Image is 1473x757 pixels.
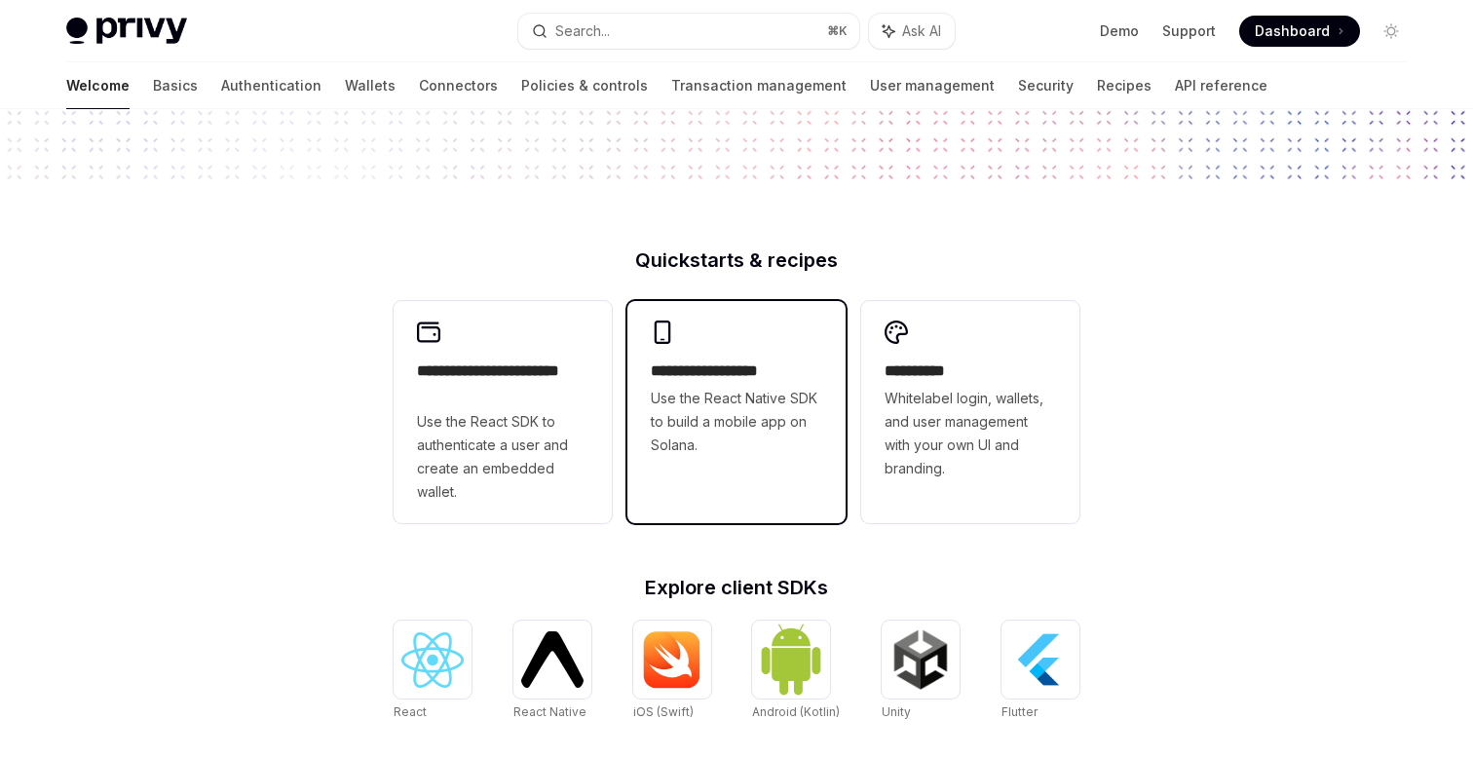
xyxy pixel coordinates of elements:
[66,62,130,109] a: Welcome
[1009,628,1072,691] img: Flutter
[651,387,822,457] span: Use the React Native SDK to build a mobile app on Solana.
[401,632,464,688] img: React
[1018,62,1074,109] a: Security
[394,578,1079,597] h2: Explore client SDKs
[513,621,591,722] a: React NativeReact Native
[902,21,941,41] span: Ask AI
[752,621,840,722] a: Android (Kotlin)Android (Kotlin)
[641,630,703,689] img: iOS (Swift)
[752,704,840,719] span: Android (Kotlin)
[394,704,427,719] span: React
[1175,62,1267,109] a: API reference
[1376,16,1407,47] button: Toggle dark mode
[1097,62,1152,109] a: Recipes
[1239,16,1360,47] a: Dashboard
[513,704,586,719] span: React Native
[521,62,648,109] a: Policies & controls
[870,62,995,109] a: User management
[869,14,955,49] button: Ask AI
[417,410,588,504] span: Use the React SDK to authenticate a user and create an embedded wallet.
[518,14,859,49] button: Search...⌘K
[153,62,198,109] a: Basics
[521,631,584,687] img: React Native
[760,623,822,696] img: Android (Kotlin)
[1255,21,1330,41] span: Dashboard
[345,62,396,109] a: Wallets
[66,18,187,45] img: light logo
[882,621,960,722] a: UnityUnity
[221,62,321,109] a: Authentication
[627,301,846,523] a: **** **** **** ***Use the React Native SDK to build a mobile app on Solana.
[1162,21,1216,41] a: Support
[882,704,911,719] span: Unity
[394,621,472,722] a: ReactReact
[1001,621,1079,722] a: FlutterFlutter
[889,628,952,691] img: Unity
[633,704,694,719] span: iOS (Swift)
[633,621,711,722] a: iOS (Swift)iOS (Swift)
[419,62,498,109] a: Connectors
[394,250,1079,270] h2: Quickstarts & recipes
[861,301,1079,523] a: **** *****Whitelabel login, wallets, and user management with your own UI and branding.
[555,19,610,43] div: Search...
[1001,704,1038,719] span: Flutter
[1100,21,1139,41] a: Demo
[671,62,847,109] a: Transaction management
[885,387,1056,480] span: Whitelabel login, wallets, and user management with your own UI and branding.
[827,23,848,39] span: ⌘ K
